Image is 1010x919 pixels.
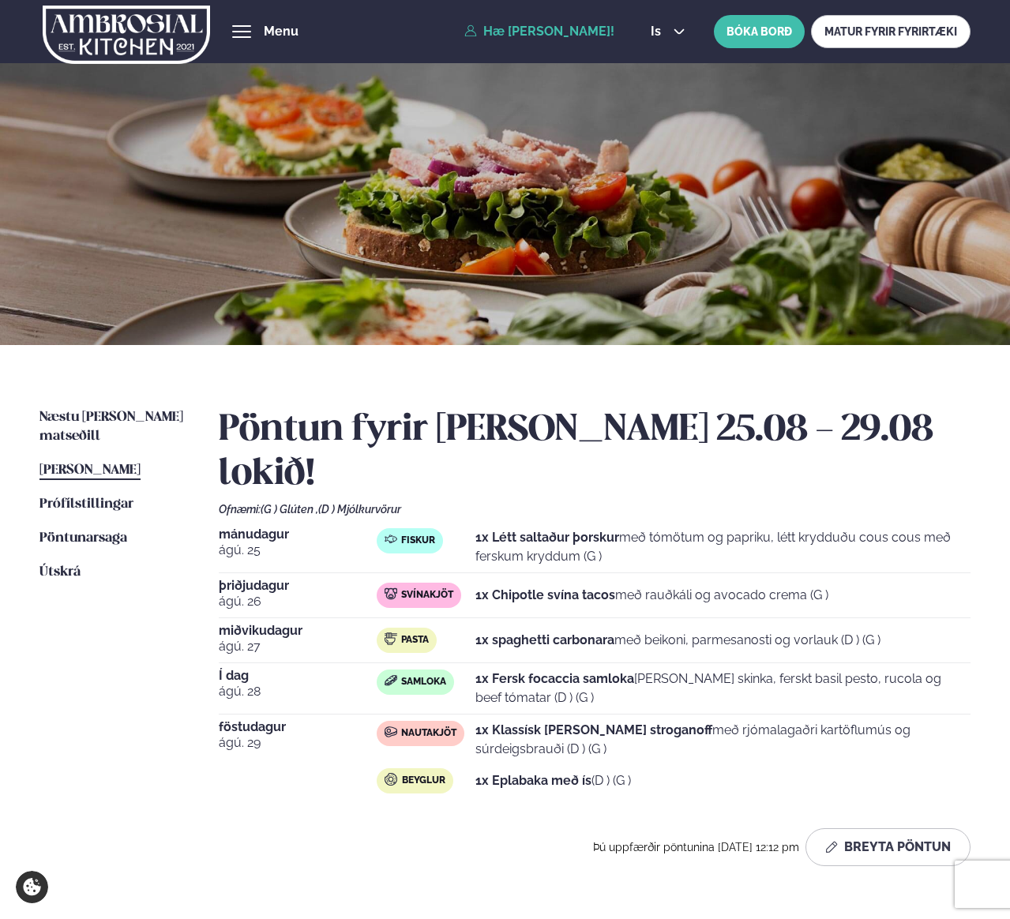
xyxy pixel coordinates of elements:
a: Næstu [PERSON_NAME] matseðill [39,408,187,446]
p: með rjómalagaðri kartöflumús og súrdeigsbrauði (D ) (G ) [475,721,970,759]
span: ágú. 28 [219,682,377,701]
div: Ofnæmi: [219,503,970,516]
p: með tómötum og papriku, létt krydduðu cous cous með ferskum kryddum (G ) [475,528,970,566]
a: Útskrá [39,563,81,582]
span: ágú. 27 [219,637,377,656]
span: föstudagur [219,721,377,733]
span: Í dag [219,670,377,682]
button: Breyta Pöntun [805,828,971,866]
span: Prófílstillingar [39,497,133,511]
p: (D ) (G ) [475,771,631,790]
span: is [651,25,666,38]
span: Þú uppfærðir pöntunina [DATE] 12:12 pm [593,841,799,853]
p: með beikoni, parmesanosti og vorlauk (D ) (G ) [475,631,880,650]
span: ágú. 25 [219,541,377,560]
span: Nautakjöt [401,727,456,740]
span: (G ) Glúten , [261,503,318,516]
button: is [638,25,697,38]
span: Samloka [401,676,446,688]
span: [PERSON_NAME] [39,463,141,477]
span: ágú. 26 [219,592,377,611]
strong: 1x Fersk focaccia samloka [475,671,634,686]
img: logo [43,2,209,67]
span: mánudagur [219,528,377,541]
p: [PERSON_NAME] skinka, ferskt basil pesto, rucola og beef tómatar (D ) (G ) [475,670,970,707]
button: BÓKA BORÐ [714,15,805,48]
strong: 1x Eplabaka með ís [475,773,591,788]
span: Pasta [401,634,429,647]
span: Pöntunarsaga [39,531,127,545]
strong: 1x Chipotle svína tacos [475,587,615,602]
a: Pöntunarsaga [39,529,127,548]
img: bagle-new-16px.svg [385,773,398,786]
img: pork.svg [385,587,397,600]
a: Hæ [PERSON_NAME]! [464,24,614,39]
img: fish.svg [385,533,397,546]
span: Beyglur [402,775,445,787]
strong: 1x Létt saltaður þorskur [475,530,619,545]
span: Svínakjöt [401,589,453,602]
strong: 1x Klassísk [PERSON_NAME] stroganoff [475,722,712,737]
span: Útskrá [39,565,81,579]
strong: 1x spaghetti carbonara [475,632,614,647]
span: (D ) Mjólkurvörur [318,503,401,516]
a: [PERSON_NAME] [39,461,141,480]
img: pasta.svg [385,632,397,645]
a: MATUR FYRIR FYRIRTÆKI [811,15,971,48]
img: sandwich-new-16px.svg [385,675,397,686]
span: þriðjudagur [219,580,377,592]
a: Cookie settings [16,871,48,903]
button: hamburger [232,22,251,41]
a: Prófílstillingar [39,495,133,514]
span: Fiskur [401,535,435,547]
p: með rauðkáli og avocado crema (G ) [475,586,828,605]
span: ágú. 29 [219,733,377,752]
img: beef.svg [385,726,397,738]
h2: Pöntun fyrir [PERSON_NAME] 25.08 - 29.08 lokið! [219,408,970,497]
span: Næstu [PERSON_NAME] matseðill [39,411,183,443]
span: miðvikudagur [219,625,377,637]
